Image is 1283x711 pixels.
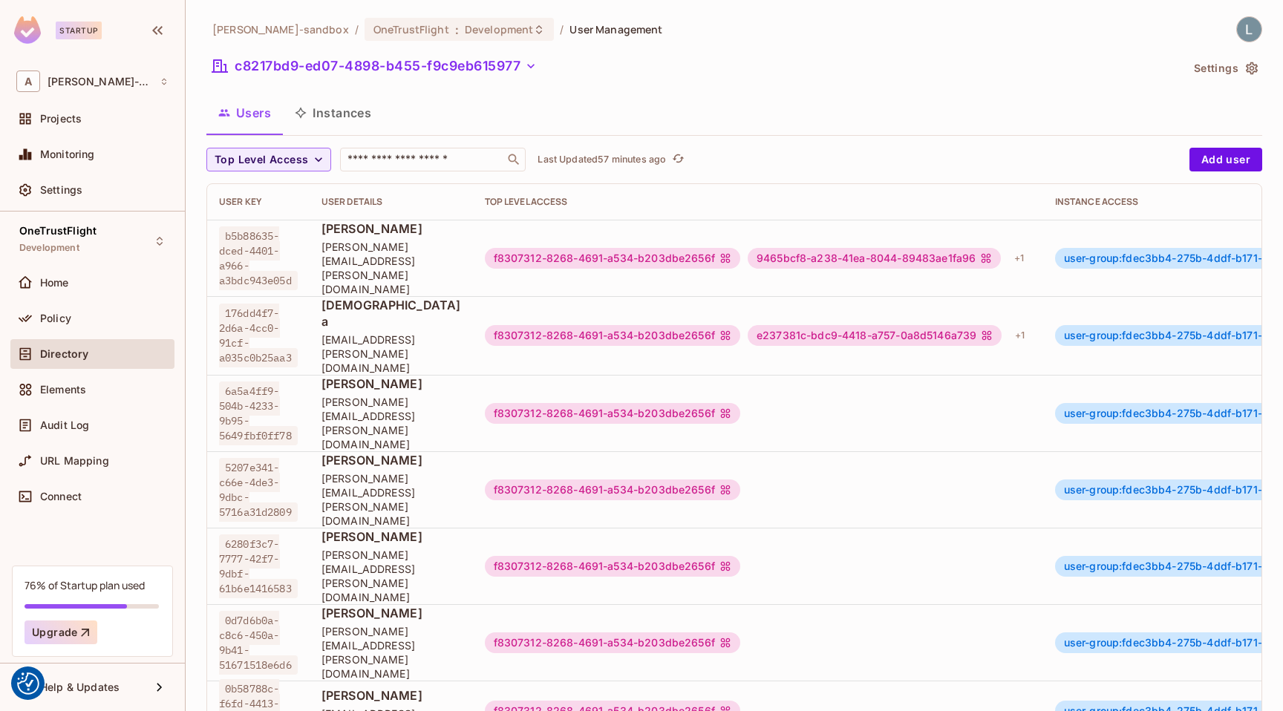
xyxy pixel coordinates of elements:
span: Development [19,242,79,254]
span: the active workspace [212,22,349,36]
span: 5207e341-c66e-4de3-9dbc-5716a31d2809 [219,458,298,522]
span: OneTrustFlight [19,225,97,237]
span: Connect [40,491,82,502]
span: [PERSON_NAME] [321,687,461,704]
span: Help & Updates [40,681,120,693]
div: 76% of Startup plan used [25,578,145,592]
div: e237381c-bdc9-4418-a757-0a8d5146a739 [748,325,1002,346]
button: Settings [1188,56,1262,80]
button: refresh [669,151,687,168]
div: f8307312-8268-4691-a534-b203dbe2656f [485,403,740,424]
span: Home [40,277,69,289]
span: [PERSON_NAME] [321,220,461,237]
span: Policy [40,312,71,324]
div: Startup [56,22,102,39]
span: [PERSON_NAME][EMAIL_ADDRESS][PERSON_NAME][DOMAIN_NAME] [321,548,461,604]
span: URL Mapping [40,455,109,467]
span: [PERSON_NAME][EMAIL_ADDRESS][PERSON_NAME][DOMAIN_NAME] [321,471,461,528]
div: f8307312-8268-4691-a534-b203dbe2656f [485,479,740,500]
div: f8307312-8268-4691-a534-b203dbe2656f [485,632,740,653]
span: refresh [672,152,685,167]
span: Elements [40,384,86,396]
span: Workspace: alex-trustflight-sandbox [48,76,152,88]
button: c8217bd9-ed07-4898-b455-f9c9eb615977 [206,54,543,78]
span: [EMAIL_ADDRESS][PERSON_NAME][DOMAIN_NAME] [321,332,461,375]
span: [PERSON_NAME][EMAIL_ADDRESS][PERSON_NAME][DOMAIN_NAME] [321,624,461,681]
span: Monitoring [40,148,95,160]
li: / [560,22,564,36]
span: Projects [40,113,82,125]
span: 6a5a4ff9-504b-4233-9b95-5649fbf0ff78 [219,381,298,445]
button: Upgrade [25,620,97,644]
span: b5b88635-dced-4401-a966-a3bdc943e05d [219,226,298,290]
span: : [454,24,460,36]
span: 176dd4f7-2d6a-4cc0-91cf-a035c0b25aa3 [219,304,298,367]
p: Last Updated 57 minutes ago [538,154,666,166]
span: [PERSON_NAME] [321,605,461,621]
img: Revisit consent button [17,672,39,695]
button: Add user [1189,148,1262,171]
span: 0d7d6b0a-c8c6-450a-9b41-51671518e6d6 [219,611,298,675]
span: Audit Log [40,419,89,431]
div: f8307312-8268-4691-a534-b203dbe2656f [485,556,740,577]
div: User Details [321,196,461,208]
div: User Key [219,196,298,208]
button: Consent Preferences [17,672,39,695]
span: [PERSON_NAME] [321,452,461,468]
img: SReyMgAAAABJRU5ErkJggg== [14,16,41,44]
span: Click to refresh data [666,151,687,168]
span: Directory [40,348,88,360]
span: 6280f3c7-7777-42f7-9dbf-61b6e1416583 [219,534,298,598]
span: [PERSON_NAME][EMAIL_ADDRESS][PERSON_NAME][DOMAIN_NAME] [321,395,461,451]
span: [PERSON_NAME] [321,528,461,545]
span: [DEMOGRAPHIC_DATA] a [321,297,461,330]
span: Top Level Access [215,151,308,169]
li: / [355,22,359,36]
button: Users [206,94,283,131]
div: 9465bcf8-a238-41ea-8044-89483ae1fa96 [748,248,1001,269]
button: Top Level Access [206,148,331,171]
span: Development [465,22,533,36]
div: + 1 [1009,324,1031,347]
button: Instances [283,94,383,131]
span: [PERSON_NAME] [321,376,461,392]
span: [PERSON_NAME][EMAIL_ADDRESS][PERSON_NAME][DOMAIN_NAME] [321,240,461,296]
span: A [16,71,40,92]
div: f8307312-8268-4691-a534-b203dbe2656f [485,248,740,269]
div: + 1 [1008,246,1030,270]
span: Settings [40,184,82,196]
span: OneTrustFlight [373,22,449,36]
img: Lewis Youl [1237,17,1261,42]
div: f8307312-8268-4691-a534-b203dbe2656f [485,325,740,346]
div: Top Level Access [485,196,1031,208]
span: User Management [569,22,662,36]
